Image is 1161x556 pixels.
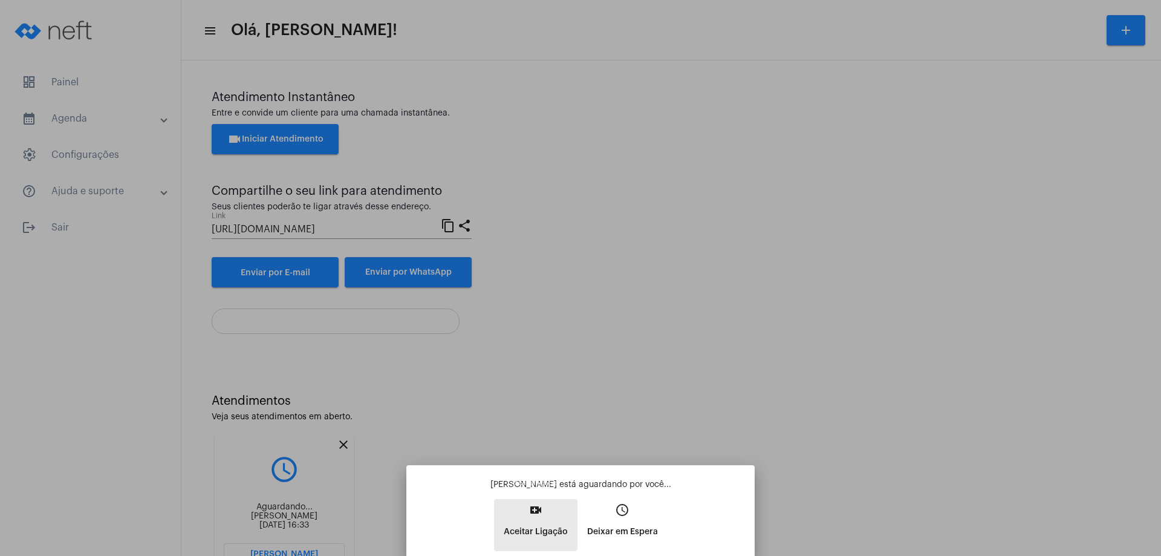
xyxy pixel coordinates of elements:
[615,503,629,517] mat-icon: access_time
[510,477,563,491] div: Aceitar ligação
[494,499,577,551] button: Aceitar Ligação
[416,479,745,491] p: [PERSON_NAME] está aguardando por você...
[528,503,543,517] mat-icon: video_call
[587,521,658,543] p: Deixar em Espera
[577,499,668,551] button: Deixar em Espera
[504,521,568,543] p: Aceitar Ligação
